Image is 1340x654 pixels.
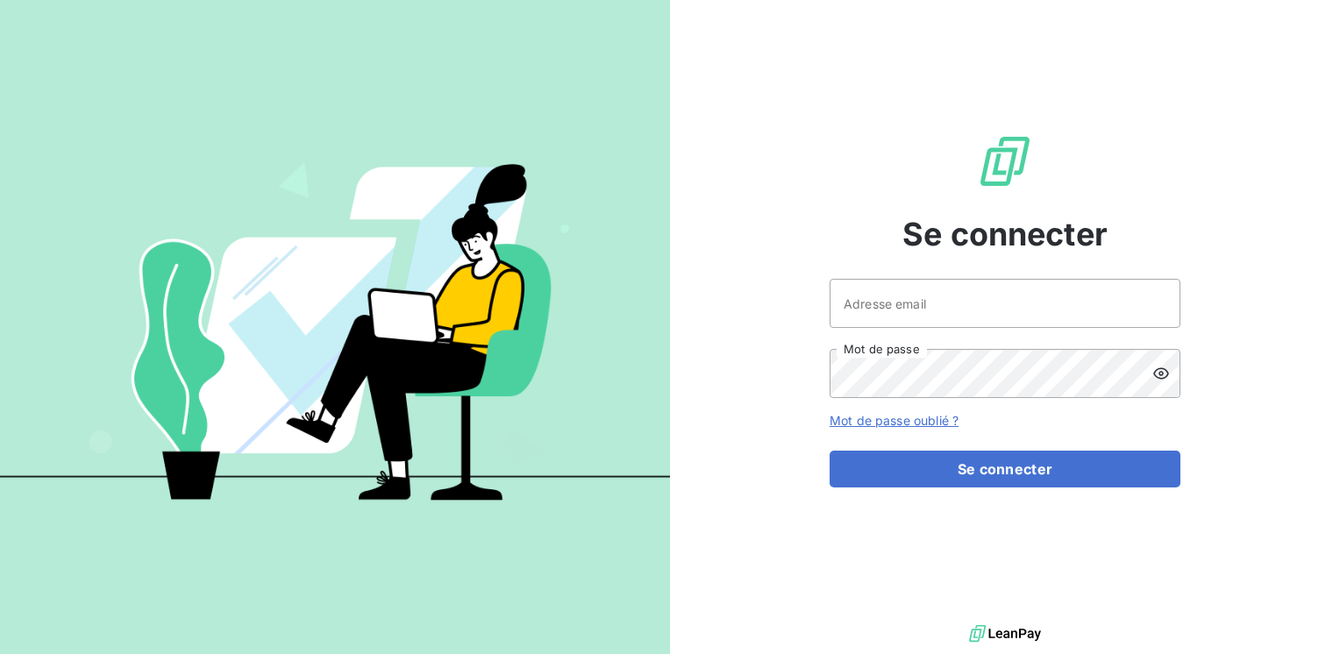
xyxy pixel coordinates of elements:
[830,279,1180,328] input: placeholder
[830,413,959,428] a: Mot de passe oublié ?
[830,451,1180,487] button: Se connecter
[902,210,1108,258] span: Se connecter
[969,621,1041,647] img: logo
[977,133,1033,189] img: Logo LeanPay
